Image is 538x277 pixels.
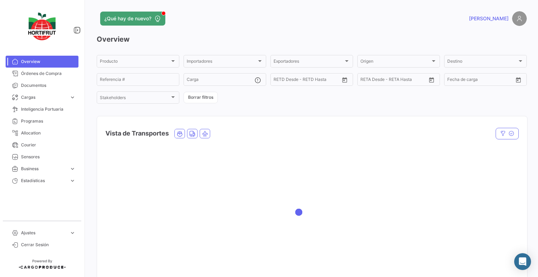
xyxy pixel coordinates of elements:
span: Overview [21,58,76,65]
input: Hasta [378,78,409,83]
span: Cerrar Sesión [21,242,76,248]
button: Land [187,129,197,138]
img: logo-hortifrut.svg [25,8,60,44]
span: Sensores [21,154,76,160]
button: Open calendar [513,75,524,85]
span: expand_more [69,230,76,236]
span: ¿Qué hay de nuevo? [104,15,151,22]
input: Hasta [291,78,323,83]
button: Ocean [175,129,185,138]
a: Inteligencia Portuaria [6,103,78,115]
a: Overview [6,56,78,68]
span: Business [21,166,67,172]
span: expand_more [69,94,76,101]
img: placeholder-user.png [512,11,527,26]
span: expand_more [69,178,76,184]
button: ¿Qué hay de nuevo? [100,12,165,26]
span: Courier [21,142,76,148]
a: Documentos [6,79,78,91]
span: Allocation [21,130,76,136]
span: Programas [21,118,76,124]
span: Origen [360,60,430,65]
span: Exportadores [274,60,344,65]
a: Sensores [6,151,78,163]
input: Desde [447,78,460,83]
span: Cargas [21,94,67,101]
button: Open calendar [339,75,350,85]
input: Hasta [465,78,496,83]
input: Desde [274,78,286,83]
button: Borrar filtros [184,92,218,103]
a: Órdenes de Compra [6,68,78,79]
a: Allocation [6,127,78,139]
span: Estadísticas [21,178,67,184]
input: Desde [360,78,373,83]
a: Programas [6,115,78,127]
span: Órdenes de Compra [21,70,76,77]
span: Documentos [21,82,76,89]
span: Destino [447,60,517,65]
span: Inteligencia Portuaria [21,106,76,112]
div: Abrir Intercom Messenger [514,253,531,270]
h3: Overview [97,34,527,44]
button: Open calendar [426,75,437,85]
span: Stakeholders [100,96,170,101]
a: Courier [6,139,78,151]
span: [PERSON_NAME] [469,15,509,22]
span: Ajustes [21,230,67,236]
span: Producto [100,60,170,65]
span: expand_more [69,166,76,172]
h4: Vista de Transportes [105,129,169,138]
button: Air [200,129,210,138]
span: Importadores [187,60,257,65]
